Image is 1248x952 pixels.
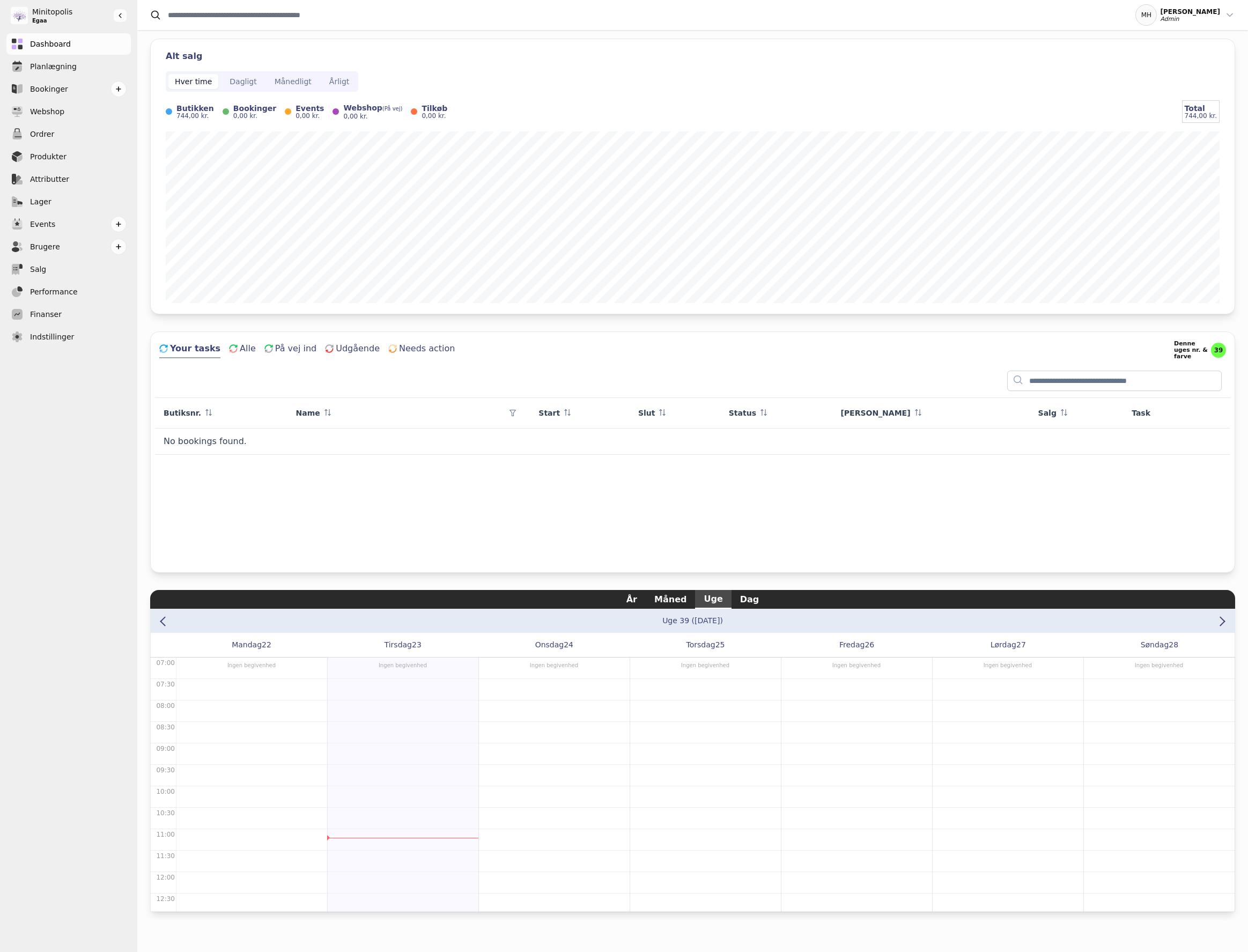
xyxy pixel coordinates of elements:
[715,639,725,651] span: 25
[230,76,256,87] div: Dagligt
[296,112,324,120] div: 0,00 kr.
[343,102,402,114] div: Webshop
[646,590,695,609] button: Måned view
[695,590,731,609] button: Uge view
[296,408,320,418] span: Name
[535,639,564,651] span: Onsdag
[538,408,560,418] span: Start
[6,326,131,348] a: Indstillinger
[618,590,646,609] button: År view
[729,408,756,418] span: Status
[865,639,874,651] span: 26
[388,342,455,358] button: Needs action
[686,639,715,651] span: Torsdag
[325,342,380,358] button: Udgående
[6,78,131,100] a: Bookinger
[6,281,131,302] a: Performance
[264,342,316,358] button: På vej ind
[1141,639,1169,651] span: Søndag
[156,852,175,860] span: 11:30
[1016,639,1026,651] span: 27
[564,639,573,651] span: 24
[166,50,1220,63] div: Alt salg
[275,76,312,87] div: Månedligt
[229,342,256,358] button: Alle
[30,151,67,163] span: Produkter
[732,590,768,609] button: Dag view
[1160,8,1220,16] div: [PERSON_NAME]
[155,429,1230,455] td: No bookings found.
[1211,343,1226,358] div: 39
[6,213,131,235] a: Events
[170,342,220,355] span: Your tasks
[175,76,212,87] div: Hver time
[30,219,55,230] span: Events
[30,309,62,320] span: Finanser
[336,342,380,355] span: Udgående
[6,259,131,280] a: Salg
[156,702,175,710] span: 08:00
[156,788,175,795] span: 10:00
[1135,4,1235,26] button: MH[PERSON_NAME]Admin
[1160,16,1220,23] div: Admin
[157,613,172,629] button: Previous week
[30,174,69,185] span: Attributter
[156,831,175,838] span: 11:00
[114,9,127,22] button: Gør sidebaren større eller mindre
[164,408,201,418] span: Butiksnr.
[156,809,175,817] span: 10:30
[156,659,175,667] span: 07:00
[233,103,276,114] div: Bookinger
[6,33,131,55] a: Dashboard
[30,331,74,343] span: Indstillinger
[156,766,175,774] span: 09:30
[221,71,265,92] button: Dagligt
[166,71,221,92] button: Hver time
[6,191,131,212] a: Lager
[156,874,175,881] span: 12:00
[240,342,256,355] span: Alle
[233,112,276,120] div: 0,00 kr.
[30,84,68,95] span: Bookinger
[839,639,865,651] span: Fredag
[422,112,447,120] div: 0,00 kr.
[1135,4,1157,26] div: MH
[422,103,447,114] div: Tilkøb
[179,657,324,669] div: Ingen begivenhed
[1174,341,1209,360] span: Denne uges nr. & farve
[991,639,1016,651] span: Lørdag
[399,342,455,355] span: Needs action
[1185,103,1217,114] div: Total
[275,342,316,355] span: På vej ind
[385,639,412,651] span: Tirsdag
[159,342,220,358] button: Your tasks
[1185,112,1217,120] div: 744,00 kr.
[150,590,1235,609] div: Calendar views navigation
[296,103,324,114] div: Events
[840,408,910,418] span: [PERSON_NAME]
[6,123,131,145] a: Ordrer
[30,129,54,140] span: Ordrer
[1038,408,1057,418] span: Salg
[633,657,778,669] div: Ingen begivenhed
[935,657,1080,669] div: Ingen begivenhed
[156,724,175,731] span: 08:30
[30,196,51,208] span: Lager
[156,681,175,688] span: 07:30
[176,103,214,114] div: Butikken
[1132,408,1150,418] span: Task
[321,71,359,92] button: Årligt
[6,304,131,325] a: Finanser
[784,657,929,669] div: Ingen begivenhed
[232,639,262,651] span: Mandag
[266,71,321,92] button: Månedligt
[6,146,131,167] a: Produkter
[30,286,78,298] span: Performance
[30,39,71,50] span: Dashboard
[662,616,723,625] button: Go to month view
[638,408,655,418] span: Slut
[1169,639,1178,651] span: 28
[327,838,478,838] div: 11:13
[343,112,402,121] div: 0,00 kr.
[330,657,475,669] div: Ingen begivenhed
